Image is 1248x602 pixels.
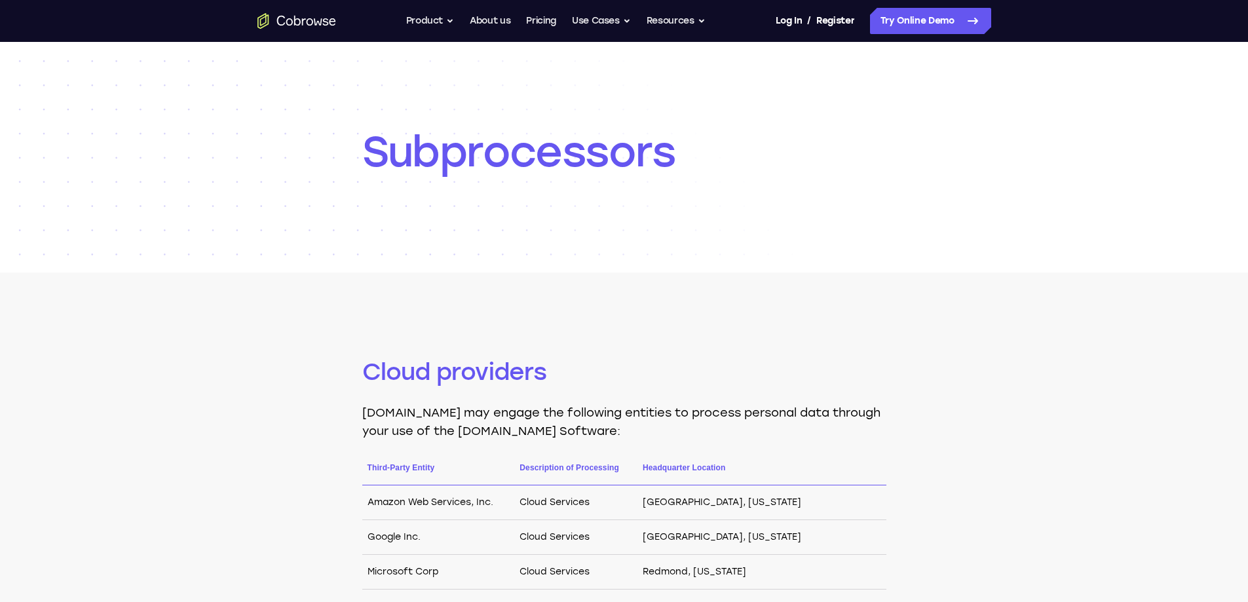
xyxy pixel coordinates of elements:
[526,8,556,34] a: Pricing
[637,555,886,590] td: Redmond, [US_STATE]
[362,356,886,388] h2: Cloud providers
[514,520,637,555] td: Cloud Services
[816,8,854,34] a: Register
[514,555,637,590] td: Cloud Services
[514,461,637,485] th: Description of Processing
[362,520,515,555] td: Google Inc.
[406,8,455,34] button: Product
[362,404,886,440] p: [DOMAIN_NAME] may engage the following entities to process personal data through your use of the ...
[514,485,637,520] td: Cloud Services
[637,461,886,485] th: Headquarter Location
[572,8,631,34] button: Use Cases
[362,555,515,590] td: Microsoft Corp
[470,8,510,34] a: About us
[257,13,336,29] a: Go to the home page
[776,8,802,34] a: Log In
[362,461,515,485] th: Third-Party Entity
[647,8,706,34] button: Resources
[637,520,886,555] td: [GEOGRAPHIC_DATA], [US_STATE]
[870,8,991,34] a: Try Online Demo
[807,13,811,29] span: /
[362,485,515,520] td: Amazon Web Services, Inc.
[362,126,886,178] h1: Subprocessors
[637,485,886,520] td: [GEOGRAPHIC_DATA], [US_STATE]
